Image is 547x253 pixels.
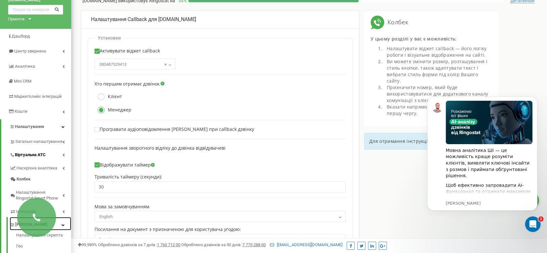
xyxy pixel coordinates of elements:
span: 380487529413 [97,60,173,69]
a: Налаштування скрипта [16,232,71,240]
label: Менеджер [95,107,131,113]
span: Віртуальна АТС [15,152,46,158]
li: Вказати напрямок, якому дзвінок надійде в першу чергу. [384,104,492,117]
label: Активувати віджет callback [95,48,160,57]
label: Тривалість таймеру (секунди): [95,174,162,180]
span: 1 [538,216,543,222]
span: Аналiтика [15,64,35,69]
span: English [97,212,343,221]
span: Загальні налаштування [15,139,62,145]
a: [EMAIL_ADDRESS][DOMAIN_NAME] [270,242,342,247]
span: [PERSON_NAME] [15,222,47,228]
label: Програвати аудіоповідомлення [PERSON_NAME] при callback дзвінку [95,127,254,132]
span: Оброблено дзвінків за 30 днів : [181,242,266,247]
input: Пошук за номером [8,5,63,15]
span: English [95,211,346,222]
a: Віртуальна АТС [10,147,71,161]
input: Тривалість таймеру (секунди) [95,181,346,192]
li: Призначити номер, який буде використовуватися для додаткового каналу комунікації з клієнтами. [384,84,492,104]
u: 1 760 712,00 [157,242,180,247]
span: Центр звернень [14,49,46,53]
label: Налаштування зворотного відліку до дзвінка відвідувачеві [95,145,226,151]
label: Клієнт [95,93,122,100]
li: Ви можете змінити розмір, розташування і стиль кнопки, також адаптувати текст і вибрати стиль фор... [384,58,492,84]
a: Наскрізна аналітика [10,161,71,174]
a: Налаштування [1,119,71,134]
span: Наскрізна аналітика [17,165,57,171]
span: × [164,60,167,69]
span: Маркетплейс інтеграцій [14,94,62,99]
span: Оброблено дзвінків за 7 днів : [98,242,180,247]
span: Кошти [15,109,28,114]
iframe: Intercom notifications повідомлення [418,87,547,236]
p: Для отримання інструкції перейдіть у [369,138,493,144]
span: 99,989% [78,242,97,247]
u: 7 775 288,00 [242,242,266,247]
span: Колбек [384,18,408,27]
input: Введіть посилання на документ [95,234,346,245]
p: Установки [98,35,121,41]
label: Відображувати таймер [95,162,155,168]
span: 380487529413 [95,59,175,70]
iframe: Intercom live chat [525,216,541,232]
div: Налаштування Callback для [DOMAIN_NAME] [91,16,349,23]
div: Проєкти [8,16,25,22]
li: Налаштувати віджет callback — його логіку роботи і візуальне відображення на сайті. [384,45,492,58]
span: Інтеграція [16,209,36,215]
span: Налаштування [15,124,44,129]
span: Налаштування Ringostat Smart Phone [16,190,62,201]
label: Мова за замовчуванням [95,204,149,210]
a: Загальні налаштування [10,134,71,147]
span: Mini CRM [14,79,31,84]
a: [PERSON_NAME] [10,217,71,230]
a: Колбек [10,174,71,185]
label: Посилання на документ з призначеною для користувача угодою: [95,227,241,232]
div: У цьому розділі у вас є можливість: [371,36,492,45]
a: Налаштування Ringostat Smart Phone [10,185,71,204]
a: Інтеграція [10,204,71,217]
a: Гео [16,240,71,253]
span: Колбек [17,176,30,182]
label: Хто першим отримає дзвінок [95,81,160,87]
span: Дашборд [12,34,30,39]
